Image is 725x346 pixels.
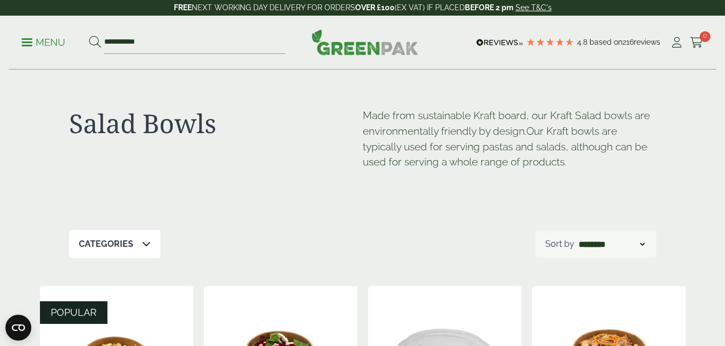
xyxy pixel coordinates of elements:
p: Categories [79,238,133,251]
div: 4.79 Stars [526,37,574,47]
i: Cart [690,37,703,48]
button: Open CMP widget [5,315,31,341]
strong: FREE [174,3,192,12]
span: Made from sustainable Kraft board, our Kraft Salad bowls are environmentally friendly by design. [363,109,650,137]
span: Our Kraft bowls are typically used for serving pastas and salads, although can be used for servin... [363,125,647,168]
img: REVIEWS.io [476,39,523,46]
i: My Account [670,37,683,48]
span: 216 [622,38,634,46]
h1: Salad Bowls [69,108,363,139]
span: 4.8 [577,38,590,46]
select: Shop order [577,238,647,251]
span: 0 [700,31,710,42]
span: POPULAR [51,307,97,318]
a: 0 [690,34,703,51]
img: GreenPak Supplies [311,29,418,55]
strong: BEFORE 2 pm [465,3,513,12]
span: Based on [590,38,622,46]
span: reviews [634,38,660,46]
strong: OVER £100 [355,3,395,12]
p: Menu [22,36,65,49]
a: Menu [22,36,65,47]
p: Sort by [545,238,574,251]
a: See T&C's [516,3,552,12]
